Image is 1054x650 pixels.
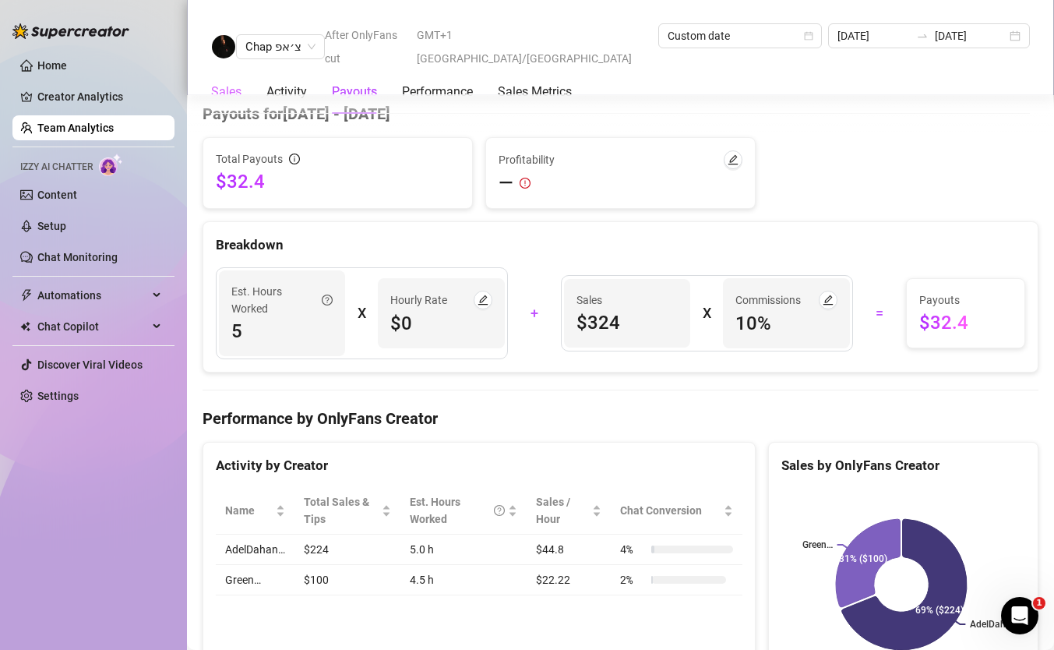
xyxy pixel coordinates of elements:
input: End date [935,27,1006,44]
span: 1 [1033,597,1045,609]
div: Activity [266,83,307,101]
span: question-circle [322,283,333,317]
span: question-circle [494,493,505,528]
span: $0 [390,311,492,336]
div: Sales by OnlyFans Creator [781,455,1025,476]
span: Sales / Hour [536,493,589,528]
div: + [517,301,552,326]
div: = [862,301,897,326]
div: Performance [402,83,473,101]
td: 5.0 h [400,535,527,565]
img: Chat Copilot [20,321,30,332]
article: Commissions [735,291,801,309]
span: edit [728,154,739,165]
span: Chat Copilot [37,314,148,339]
span: Total Sales & Tips [304,493,379,528]
div: X [358,301,365,326]
a: Setup [37,220,66,232]
a: Team Analytics [37,122,114,134]
span: 5 [231,319,333,344]
td: $224 [294,535,400,565]
text: AdelDahan… [970,619,1023,630]
span: edit [823,295,834,306]
span: Chat Conversion [620,502,721,519]
span: info-circle [289,154,300,164]
span: Sales [576,291,678,309]
span: 10 % [735,311,837,336]
span: edit [478,295,488,306]
h4: Performance by OnlyFans Creator [203,408,1038,429]
div: Est. Hours Worked [410,493,505,528]
span: Chap צ׳אפ [245,35,315,58]
a: Settings [37,390,79,402]
span: calendar [804,31,813,41]
img: AI Chatter [99,154,123,176]
span: After OnlyFans cut [325,23,407,70]
span: $32.4 [216,169,460,194]
a: Discover Viral Videos [37,359,143,371]
text: Green… [802,540,833,551]
span: thunderbolt [20,289,33,302]
span: — [499,171,513,196]
span: Total Payouts [216,150,283,168]
h4: Payouts for [DATE] - [DATE] [203,103,1038,125]
span: Izzy AI Chatter [20,160,93,175]
th: Sales / Hour [527,487,611,535]
td: $100 [294,565,400,595]
div: Sales [211,83,241,101]
span: swap-right [916,30,929,42]
a: Home [37,59,67,72]
th: Chat Conversion [611,487,742,535]
span: GMT+1 [GEOGRAPHIC_DATA]/[GEOGRAPHIC_DATA] [417,23,649,70]
img: logo-BBDzfeDw.svg [12,23,129,39]
span: Name [225,502,273,519]
div: X [703,301,710,326]
div: Est. Hours Worked [231,283,333,317]
span: Automations [37,283,148,308]
td: Green… [216,565,294,595]
a: Content [37,189,77,201]
span: 4 % [620,541,645,558]
span: exclamation-circle [520,178,531,189]
span: $324 [576,310,678,335]
iframe: Intercom live chat [1001,597,1038,634]
span: Payouts [919,291,1012,309]
a: Chat Monitoring [37,251,118,263]
div: Activity by Creator [216,455,742,476]
div: Payouts [332,83,377,101]
span: 2 % [620,571,645,588]
a: Creator Analytics [37,84,162,109]
th: Name [216,487,294,535]
input: Start date [837,27,909,44]
td: AdelDahan… [216,535,294,565]
div: Sales Metrics [498,83,572,101]
th: Total Sales & Tips [294,487,400,535]
span: Custom date [668,24,813,48]
span: Profitability [499,151,555,168]
td: $22.22 [527,565,611,595]
article: Hourly Rate [390,291,447,309]
td: $44.8 [527,535,611,565]
img: Chap צ׳אפ [212,35,235,58]
span: $32.4 [919,310,1012,335]
div: Breakdown [216,235,1025,256]
span: to [916,30,929,42]
td: 4.5 h [400,565,527,595]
